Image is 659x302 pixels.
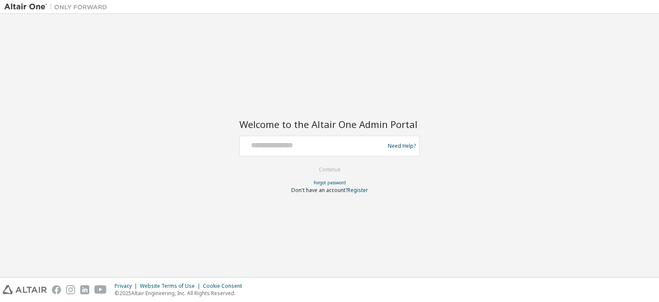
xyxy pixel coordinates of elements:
a: Forgot password [314,180,346,186]
img: altair_logo.svg [3,285,47,294]
img: youtube.svg [94,285,107,294]
img: instagram.svg [66,285,75,294]
span: Don't have an account? [291,186,348,194]
div: Cookie Consent [203,283,247,290]
a: Register [348,186,368,194]
div: Privacy [115,283,140,290]
div: Website Terms of Use [140,283,203,290]
h2: Welcome to the Altair One Admin Portal [239,118,420,130]
img: linkedin.svg [80,285,89,294]
p: © 2025 Altair Engineering, Inc. All Rights Reserved. [115,290,247,297]
img: Altair One [4,3,112,11]
img: facebook.svg [52,285,61,294]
